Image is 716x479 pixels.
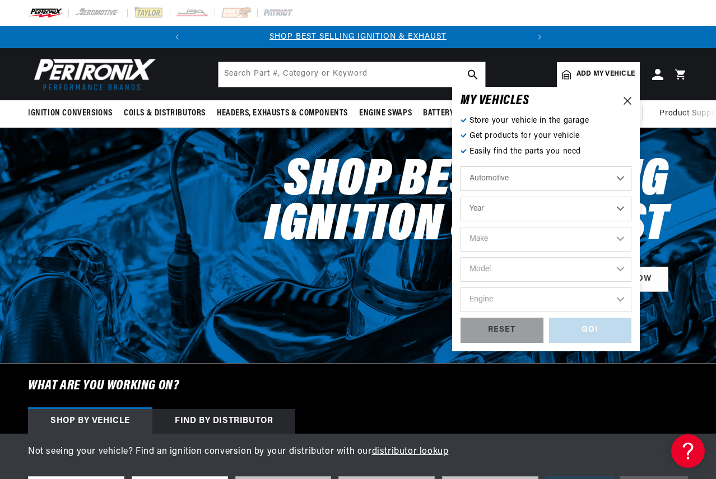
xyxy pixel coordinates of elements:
a: Add my vehicle [557,62,640,87]
div: Find by Distributor [152,409,295,434]
span: Battery Products [423,108,494,119]
span: Ignition Conversions [28,108,113,119]
span: Coils & Distributors [124,108,206,119]
p: Not seeing your vehicle? Find an ignition conversion by your distributor with our [28,445,688,459]
select: Ride Type [461,166,631,191]
p: Store your vehicle in the garage [461,115,631,127]
a: SHOP BEST SELLING IGNITION & EXHAUST [269,32,447,41]
summary: Ignition Conversions [28,100,118,127]
div: Shop by vehicle [28,409,152,434]
h6: MY VEHICLE S [461,95,529,106]
button: search button [461,62,485,87]
div: RESET [461,318,543,343]
select: Model [461,257,631,282]
button: Translation missing: en.sections.announcements.previous_announcement [166,26,188,48]
a: distributor lookup [372,447,449,456]
img: Pertronix [28,55,157,94]
select: Year [461,197,631,221]
p: Get products for your vehicle [461,130,631,142]
p: Easily find the parts you need [461,146,631,158]
div: 1 of 2 [188,31,528,43]
summary: Engine Swaps [354,100,417,127]
input: Search Part #, Category or Keyword [218,62,485,87]
select: Make [461,227,631,252]
span: Headers, Exhausts & Components [217,108,348,119]
summary: Battery Products [417,100,499,127]
select: Engine [461,287,631,312]
button: Translation missing: en.sections.announcements.next_announcement [528,26,551,48]
span: Add my vehicle [576,69,635,80]
summary: Coils & Distributors [118,100,211,127]
summary: Headers, Exhausts & Components [211,100,354,127]
h2: Shop Best Selling Ignition & Exhaust [189,159,668,249]
span: Engine Swaps [359,108,412,119]
div: Announcement [188,31,528,43]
